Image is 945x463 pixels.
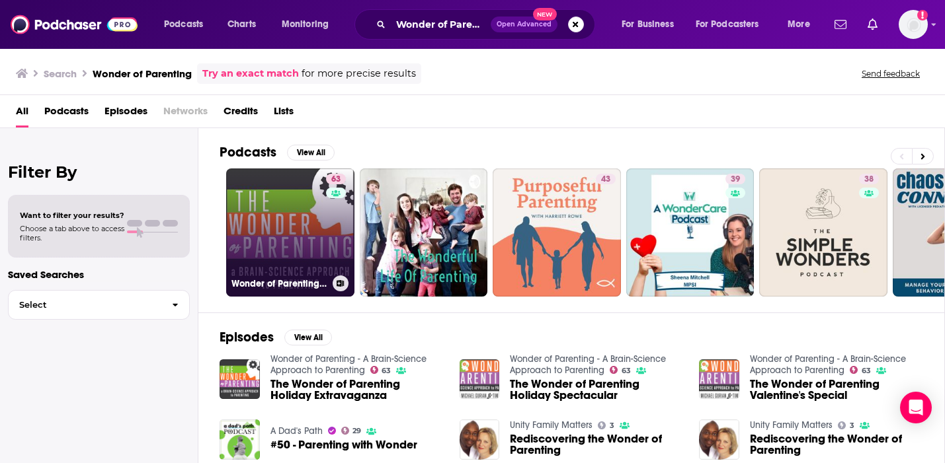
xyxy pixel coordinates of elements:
[731,173,740,186] span: 39
[287,145,335,160] button: View All
[510,433,683,456] a: Rediscovering the Wonder of Parenting
[859,174,879,184] a: 38
[8,162,190,182] h2: Filter By
[326,174,346,184] a: 63
[899,10,928,39] img: User Profile
[8,290,190,320] button: Select
[227,15,256,34] span: Charts
[220,144,335,160] a: PodcastsView All
[367,9,608,40] div: Search podcasts, credits, & more...
[899,10,928,39] button: Show profile menu
[270,353,427,376] a: Wonder of Parenting - A Brain-Science Approach to Parenting
[9,301,161,309] span: Select
[612,14,690,35] button: open menu
[226,168,354,297] a: 63Wonder of Parenting - A Brain-Science Approach to Parenting
[864,173,874,186] span: 38
[220,329,274,345] h2: Episodes
[220,419,260,460] img: #50 - Parenting with Wonder
[497,21,552,28] span: Open Advanced
[850,366,871,374] a: 63
[862,13,883,36] a: Show notifications dropdown
[622,15,674,34] span: For Business
[917,10,928,20] svg: Add a profile image
[687,14,778,35] button: open menu
[93,67,192,80] h3: Wonder of Parenting
[460,419,500,460] img: Rediscovering the Wonder of Parenting
[331,173,341,186] span: 63
[491,17,557,32] button: Open AdvancedNew
[20,211,124,220] span: Want to filter your results?
[8,268,190,281] p: Saved Searches
[788,15,810,34] span: More
[510,378,683,401] a: The Wonder of Parenting Holiday Spectacular
[601,173,610,186] span: 43
[20,224,124,242] span: Choose a tab above to access filters.
[219,14,264,35] a: Charts
[163,100,208,127] span: Networks
[220,359,260,400] img: The Wonder of Parenting Holiday Extravaganza
[750,433,923,456] a: Rediscovering the Wonder of Parenting
[750,353,906,376] a: Wonder of Parenting - A Brain-Science Approach to Parenting
[778,14,827,35] button: open menu
[699,419,739,460] img: Rediscovering the Wonder of Parenting
[391,14,491,35] input: Search podcasts, credits, & more...
[282,15,329,34] span: Monitoring
[341,427,362,435] a: 29
[750,378,923,401] a: The Wonder of Parenting Valentine's Special
[460,359,500,400] img: The Wonder of Parenting Holiday Spectacular
[533,8,557,20] span: New
[596,174,616,184] a: 43
[284,330,332,345] button: View All
[224,100,258,127] a: Credits
[164,15,203,34] span: Podcasts
[302,66,416,81] span: for more precise results
[699,359,739,400] img: The Wonder of Parenting Valentine's Special
[274,100,294,127] a: Lists
[838,421,854,429] a: 3
[759,168,887,297] a: 38
[370,366,391,374] a: 63
[510,353,666,376] a: Wonder of Parenting - A Brain-Science Approach to Parenting
[750,419,833,431] a: Unity Family Matters
[598,421,614,429] a: 3
[850,423,854,429] span: 3
[220,329,332,345] a: EpisodesView All
[231,278,327,289] h3: Wonder of Parenting - A Brain-Science Approach to Parenting
[900,392,932,423] div: Open Intercom Messenger
[220,144,276,160] h2: Podcasts
[610,366,631,374] a: 63
[862,368,871,374] span: 63
[270,378,444,401] span: The Wonder of Parenting Holiday Extravaganza
[11,12,138,37] img: Podchaser - Follow, Share and Rate Podcasts
[696,15,759,34] span: For Podcasters
[382,368,391,374] span: 63
[202,66,299,81] a: Try an exact match
[16,100,28,127] a: All
[510,419,593,431] a: Unity Family Matters
[352,428,361,434] span: 29
[626,168,755,297] a: 39
[44,100,89,127] a: Podcasts
[155,14,220,35] button: open menu
[622,368,631,374] span: 63
[270,439,417,450] a: #50 - Parenting with Wonder
[493,168,621,297] a: 43
[104,100,147,127] a: Episodes
[829,13,852,36] a: Show notifications dropdown
[44,67,77,80] h3: Search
